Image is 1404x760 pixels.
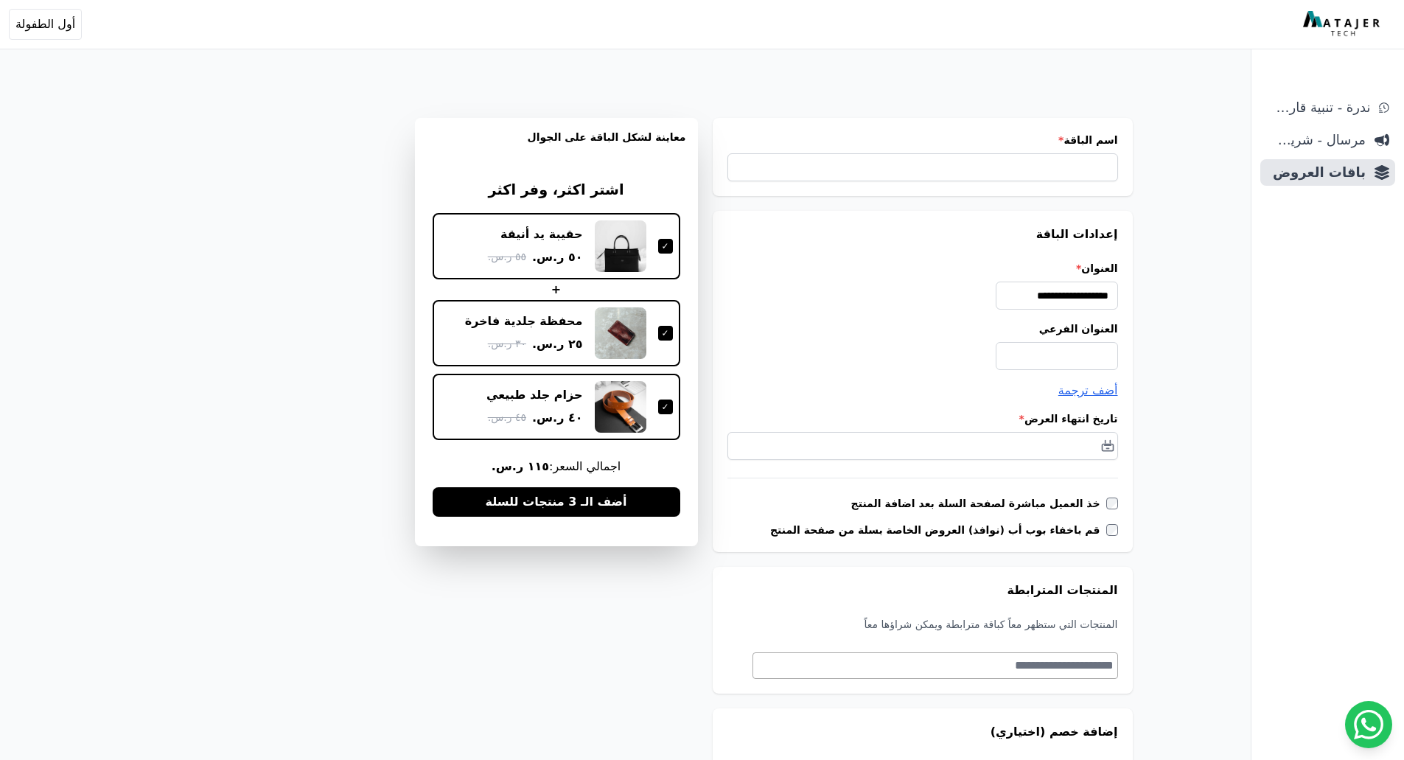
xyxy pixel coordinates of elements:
button: أول الطفولة [9,9,82,40]
h3: معاينة لشكل الباقة على الجوال [427,130,686,162]
h3: اشتر اكثر، وفر اكثر [433,180,680,201]
span: ٥٥ ر.س. [488,249,526,265]
span: ٤٠ ر.س. [532,409,583,427]
p: المنتجات التي ستظهر معاً كباقة مترابطة ويمكن شراؤها معاً [727,617,1118,632]
div: + [433,281,680,299]
div: حقيبة يد أنيقة [500,226,582,243]
h3: المنتجات المترابطة [727,582,1118,599]
label: تاريخ انتهاء العرض [727,411,1118,426]
span: اجمالي السعر: [433,458,680,475]
label: خذ العميل مباشرة لصفحة السلة بعد اضافة المنتج [851,496,1106,511]
span: مرسال - شريط دعاية [1266,130,1366,150]
h3: إضافة خصم (اختياري) [727,723,1118,741]
div: حزام جلد طبيعي [486,387,583,403]
label: العنوان الفرعي [727,321,1118,336]
span: باقات العروض [1266,162,1366,183]
img: MatajerTech Logo [1303,11,1383,38]
label: العنوان [727,261,1118,276]
span: أضف الـ 3 منتجات للسلة [485,493,626,511]
img: حزام جلد طبيعي [595,381,646,433]
label: اسم الباقة [727,133,1118,147]
span: ٣٠ ر.س. [488,336,526,352]
h3: إعدادات الباقة [727,226,1118,243]
button: أضف ترجمة [1058,382,1118,400]
span: ٤٥ ر.س. [488,410,526,425]
span: ٢٥ ر.س. [532,335,583,353]
label: قم باخفاء بوب أب (نوافذ) العروض الخاصة بسلة من صفحة المنتج [770,523,1106,537]
span: أضف ترجمة [1058,383,1118,397]
img: محفظة جلدية فاخرة [595,307,646,359]
textarea: Search [753,657,1114,674]
span: ٥٠ ر.س. [532,248,583,266]
div: محفظة جلدية فاخرة [465,313,583,330]
b: ١١٥ ر.س. [492,459,549,473]
span: أول الطفولة [15,15,75,33]
button: أضف الـ 3 منتجات للسلة [433,487,680,517]
span: ندرة - تنبية قارب علي النفاذ [1266,97,1370,118]
img: حقيبة يد أنيقة [595,220,646,272]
